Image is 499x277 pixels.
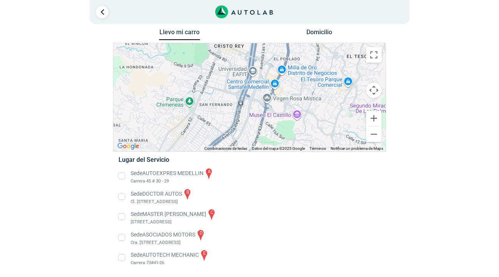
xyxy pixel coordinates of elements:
[204,146,247,151] button: Combinaciones de teclas
[331,146,383,151] a: Notificar un problema de Maps
[310,146,326,151] a: Términos (se abre en una nueva pestaña)
[215,8,273,15] a: Link al sitio de autolab
[299,28,340,40] button: Domicilio
[115,141,141,151] a: Abre esta zona en Google Maps (se abre en una nueva ventana)
[96,6,108,18] a: Ir al paso anterior
[252,146,305,151] span: Datos del mapa ©2025 Google
[115,141,141,151] img: Google
[366,47,382,63] button: Cambiar a la vista en pantalla completa
[366,110,382,126] button: Ampliar
[159,28,200,40] button: Llevo mi carro
[119,156,380,163] h5: Lugar del Servicio
[366,126,382,142] button: Reducir
[366,82,382,98] button: Controles de visualización del mapa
